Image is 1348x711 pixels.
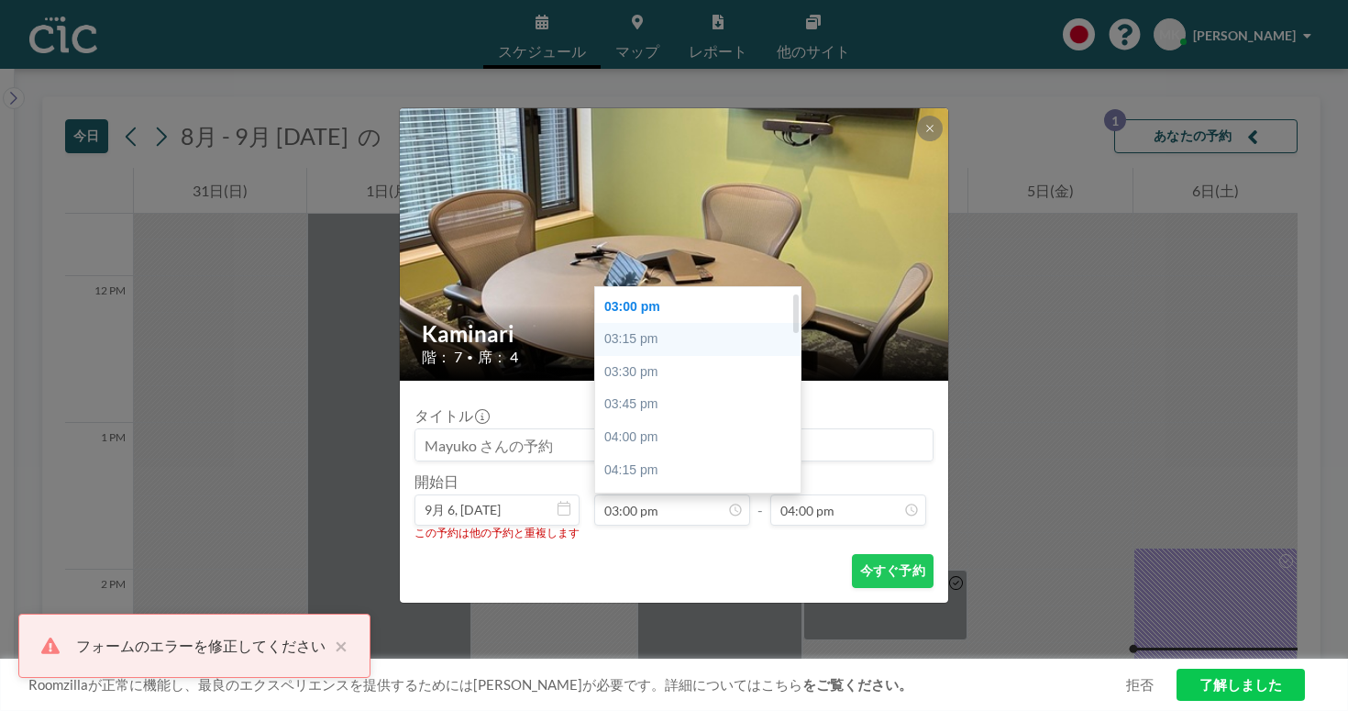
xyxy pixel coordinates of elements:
li: この予約は他の予約と重複します [414,526,934,539]
a: 拒否 [1126,676,1154,694]
span: - [757,479,763,519]
label: 開始日 [414,472,459,491]
div: 03:15 pm [595,323,801,356]
input: Mayuko さんの予約 [415,429,933,461]
span: 階： 7 [422,348,462,366]
div: 04:00 pm [595,421,801,454]
button: 今すぐ予約 [852,554,934,588]
label: タイトル [414,406,488,425]
span: Roomzillaが正常に機能し、最良のエクスペリエンスを提供するためには[PERSON_NAME]が必要です。詳細についてはこちら [28,676,1126,694]
span: • [467,350,473,364]
div: 03:00 pm [595,291,801,324]
div: フォームのエラーを修正してください [76,635,326,657]
div: 04:30 pm [595,486,801,519]
div: 04:15 pm [595,454,801,487]
a: をご覧ください。 [802,676,912,693]
a: 了解しました [1177,669,1305,701]
span: 席： 4 [478,348,518,366]
div: 03:45 pm [595,388,801,421]
div: 03:30 pm [595,356,801,389]
h2: Kaminari [422,320,928,348]
button: close [326,635,348,657]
